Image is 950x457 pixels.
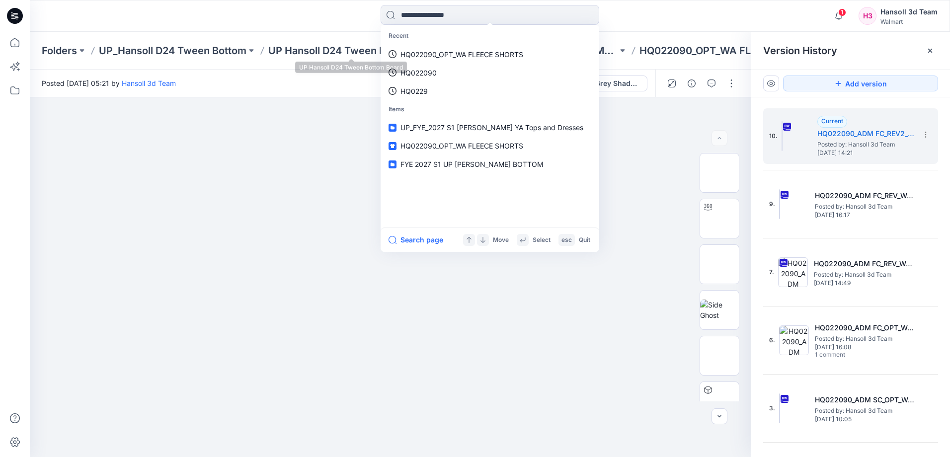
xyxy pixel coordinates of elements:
[400,142,523,150] span: HQ022090_OPT_WA FLEECE SHORTS
[880,18,938,25] div: Walmart
[859,7,876,25] div: H3
[400,68,437,78] p: HQ022090
[815,334,914,344] span: Posted by: Hansoll 3d Team
[383,27,597,45] p: Recent
[815,406,914,416] span: Posted by: Hansoll 3d Team
[383,100,597,119] p: Items
[400,160,543,168] span: FYE 2027 S1 UP [PERSON_NAME] BOTTOM
[383,118,597,137] a: UP_FYE_2027 S1 [PERSON_NAME] YA Tops and Dresses
[926,47,934,55] button: Close
[763,76,779,91] button: Show Hidden Versions
[99,44,246,58] a: UP_Hansoll D24 Tween Bottom
[400,123,583,132] span: UP_FYE_2027 S1 [PERSON_NAME] YA Tops and Dresses
[769,336,775,345] span: 6.
[493,235,509,245] p: Move
[815,394,914,406] h5: HQ022090_ADM SC_OPT_WA FLEECE SHORTS
[782,121,783,151] img: HQ022090_ADM FC_REV2_WA FLEECE SHORTS
[383,137,597,155] a: HQ022090_OPT_WA FLEECE SHORTS
[778,257,808,287] img: HQ022090_ADM FC_REV_WA FLEECE SHORTS
[815,322,914,334] h5: HQ022090_ADM FC_OPT_WA FLEECE SHORTS
[579,235,590,245] p: Quit
[814,258,913,270] h5: HQ022090_ADM FC_REV_WA FLEECE SHORTS
[815,202,914,212] span: Posted by: Hansoll 3d Team
[815,212,914,219] span: [DATE] 16:17
[383,45,597,64] a: HQ022090_OPT_WA FLEECE SHORTS
[814,280,913,287] span: [DATE] 14:49
[383,82,597,100] a: HQ0229
[578,76,647,91] button: Grey Shadow (Pigment Dyeing)
[700,300,739,320] img: Side Ghost
[815,190,914,202] h5: HQ022090_ADM FC_REV_WA FLEECE SHORTS
[389,234,443,246] button: Search page
[383,64,597,82] a: HQ022090
[383,155,597,173] a: FYE 2027 S1 UP [PERSON_NAME] BOTTOM
[880,6,938,18] div: Hansoll 3d Team
[779,393,780,423] img: HQ022090_ADM SC_OPT_WA FLEECE SHORTS
[817,140,917,150] span: Posted by: Hansoll 3d Team
[814,270,913,280] span: Posted by: Hansoll 3d Team
[838,8,846,16] span: 1
[769,268,774,277] span: 7.
[533,235,551,245] p: Select
[769,200,775,209] span: 9.
[783,76,938,91] button: Add version
[817,128,917,140] h5: HQ022090_ADM FC_REV2_WA FLEECE SHORTS
[815,416,914,423] span: [DATE] 10:05
[779,325,809,355] img: HQ022090_ADM FC_OPT_WA FLEECE SHORTS
[779,189,780,219] img: HQ022090_ADM FC_REV_WA FLEECE SHORTS
[815,344,914,351] span: [DATE] 16:08
[684,76,700,91] button: Details
[821,117,843,125] span: Current
[769,404,775,413] span: 3.
[122,79,176,87] a: Hansoll 3d Team
[268,44,432,58] a: UP Hansoll D24 Tween Bottom Board
[639,44,803,58] p: HQ022090_OPT_WA FLEECE SHORTS
[769,132,778,141] span: 10.
[42,44,77,58] a: Folders
[400,86,428,96] p: HQ0229
[763,45,837,57] span: Version History
[595,78,641,89] div: Grey Shadow (Pigment Dyeing)
[400,49,523,60] p: HQ022090_OPT_WA FLEECE SHORTS
[42,78,176,88] span: Posted [DATE] 05:21 by
[817,150,917,156] span: [DATE] 14:21
[561,235,572,245] p: esc
[815,351,884,359] span: 1 comment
